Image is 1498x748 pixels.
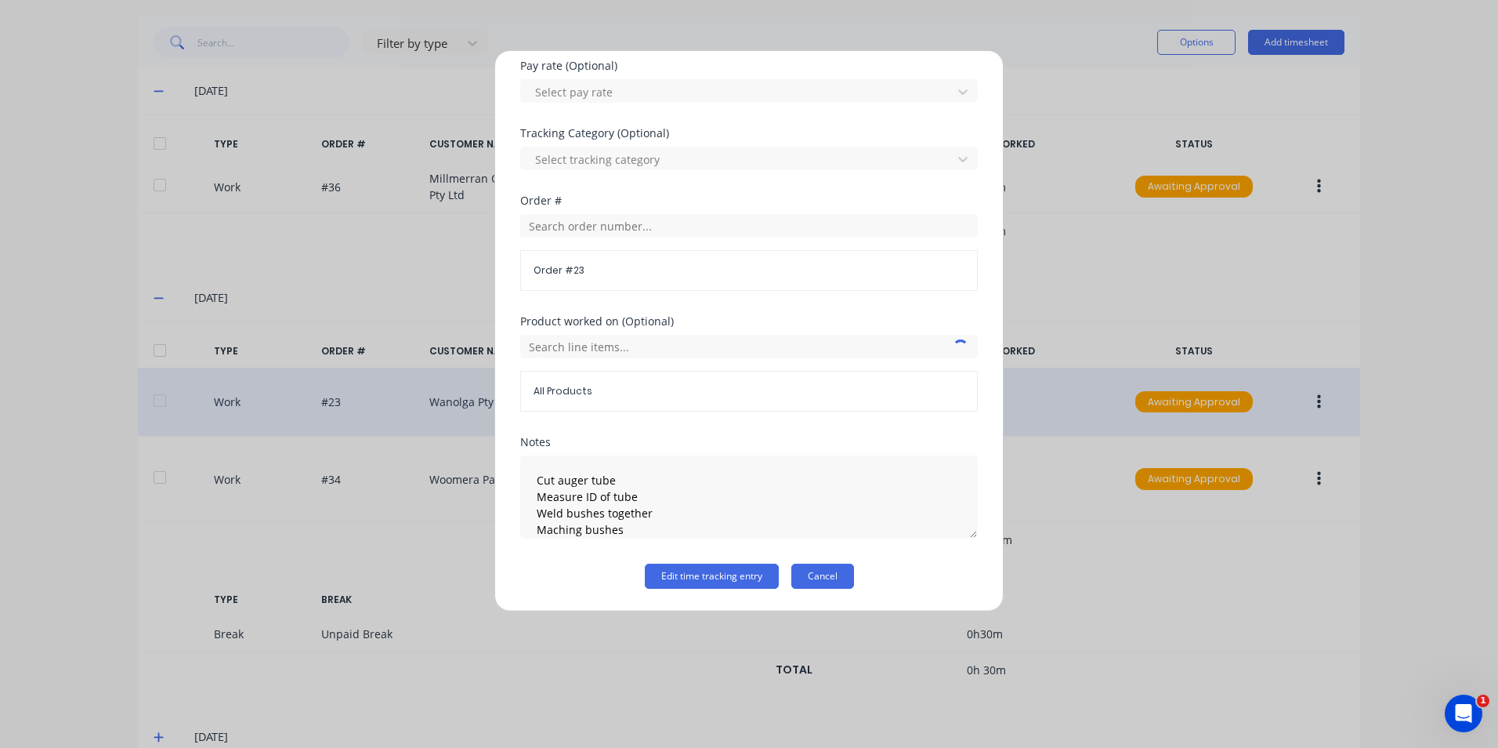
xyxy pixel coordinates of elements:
iframe: Intercom live chat [1445,695,1482,732]
div: Pay rate (Optional) [520,60,978,71]
div: Tracking Category (Optional) [520,128,978,139]
button: Edit time tracking entry [645,564,779,589]
input: Search order number... [520,214,978,238]
div: Order # [520,195,978,206]
div: Notes [520,437,978,448]
span: Order # 23 [534,263,964,278]
textarea: Cut auger tube Measure ID of tube Weld bushes together Maching bushes [520,456,978,539]
span: All Products [534,384,964,398]
input: Search line items... [520,335,978,358]
div: Product worked on (Optional) [520,316,978,327]
button: Cancel [791,564,854,589]
span: 1 [1477,695,1489,707]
